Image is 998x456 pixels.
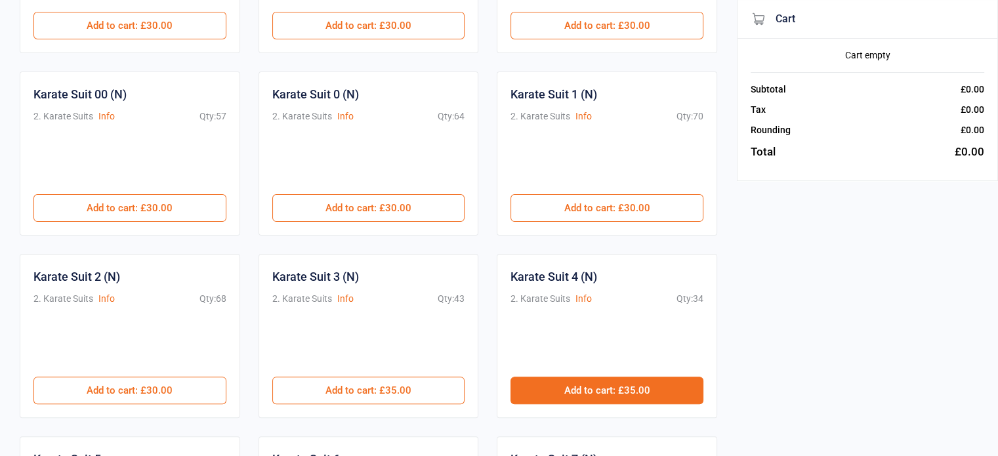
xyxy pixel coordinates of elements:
div: 2. Karate Suits [272,110,332,123]
button: Info [575,110,592,123]
div: Qty: 68 [199,292,226,306]
div: Qty: 57 [199,110,226,123]
div: 2. Karate Suits [510,292,570,306]
button: Add to cart: £30.00 [33,12,226,39]
button: Add to cart: £30.00 [33,377,226,404]
div: Qty: 43 [438,292,465,306]
button: Info [575,292,592,306]
div: Total [751,144,776,161]
div: Tax [751,103,766,117]
button: Info [337,110,354,123]
button: Add to cart: £35.00 [510,377,703,404]
div: £0.00 [961,123,984,137]
div: £0.00 [961,103,984,117]
button: Info [98,292,115,306]
div: £0.00 [961,83,984,96]
div: Cart empty [751,49,984,62]
div: £0.00 [955,144,984,161]
button: Add to cart: £30.00 [510,194,703,222]
div: Qty: 70 [676,110,703,123]
div: Karate Suit 0 (N) [272,85,359,103]
div: Qty: 64 [438,110,465,123]
div: Karate Suit 2 (N) [33,268,120,285]
button: Info [337,292,354,306]
button: Add to cart: £30.00 [510,12,703,39]
div: Rounding [751,123,791,137]
button: Info [98,110,115,123]
div: Karate Suit 00 (N) [33,85,127,103]
div: 2. Karate Suits [272,292,332,306]
div: 2. Karate Suits [33,292,93,306]
div: 2. Karate Suits [510,110,570,123]
div: Qty: 34 [676,292,703,306]
button: Add to cart: £30.00 [33,194,226,222]
button: Add to cart: £30.00 [272,12,465,39]
div: Karate Suit 1 (N) [510,85,597,103]
button: Add to cart: £30.00 [272,194,465,222]
div: 2. Karate Suits [33,110,93,123]
div: Subtotal [751,83,786,96]
div: Karate Suit 4 (N) [510,268,597,285]
div: Karate Suit 3 (N) [272,268,359,285]
button: Add to cart: £35.00 [272,377,465,404]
